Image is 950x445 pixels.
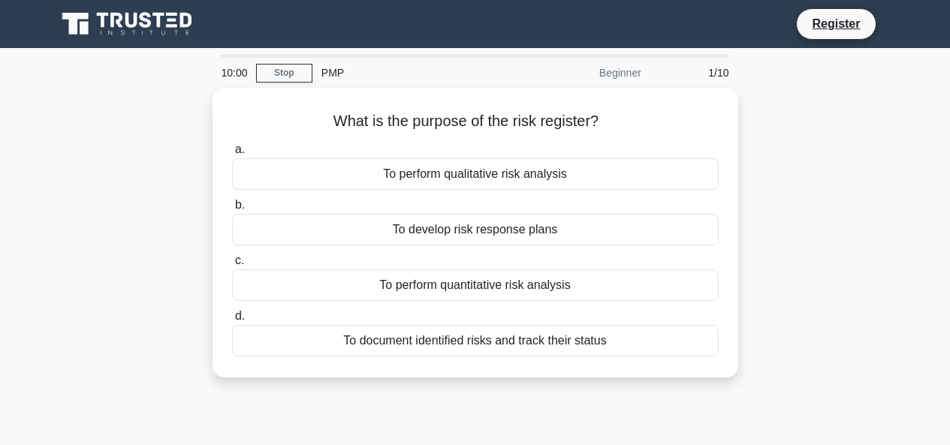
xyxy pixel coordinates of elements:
a: Register [803,14,869,33]
div: To perform quantitative risk analysis [232,269,719,301]
div: 10:00 [213,58,256,88]
span: a. [235,143,245,155]
span: c. [235,254,244,266]
div: 1/10 [650,58,738,88]
a: Stop [256,64,312,83]
div: To document identified risks and track their status [232,325,719,356]
div: To perform qualitative risk analysis [232,158,719,190]
div: To develop risk response plans [232,214,719,245]
div: PMP [312,58,519,88]
div: Beginner [519,58,650,88]
h5: What is the purpose of the risk register? [231,112,720,131]
span: b. [235,198,245,211]
span: d. [235,309,245,322]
